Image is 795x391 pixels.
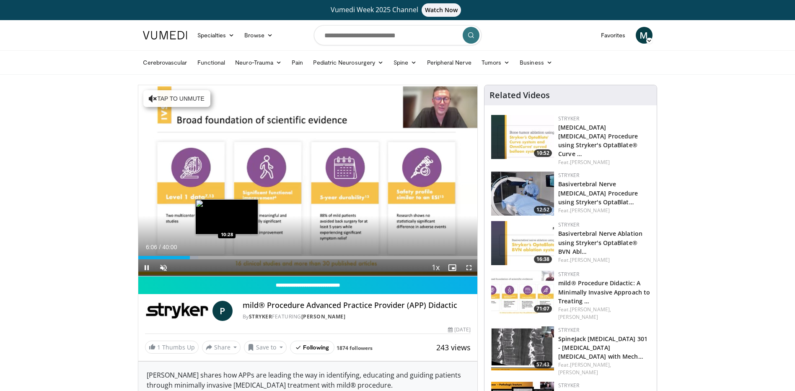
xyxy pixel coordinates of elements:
a: mild® Procedure Didactic: A Minimally Invasive Approach to Treating … [558,279,650,305]
div: Progress Bar [138,256,478,259]
a: Stryker [558,271,579,278]
a: Functional [192,54,230,71]
h4: mild® Procedure Advanced Practice Provider (APP) Didactic [243,301,471,310]
a: Vumedi Week 2025 ChannelWatch Now [144,3,651,17]
a: 10:52 [491,115,554,159]
a: Cerebrovascular [138,54,192,71]
div: [DATE] [448,326,471,334]
input: Search topics, interventions [314,25,482,45]
a: [PERSON_NAME], [570,361,611,368]
video-js: Video Player [138,85,478,276]
a: 1874 followers [337,344,373,352]
a: Pain [287,54,308,71]
a: [PERSON_NAME] [570,207,610,214]
a: Pediatric Neurosurgery [308,54,388,71]
a: Stryker [558,326,579,334]
h4: Related Videos [489,90,550,100]
a: Stryker [558,172,579,179]
div: By FEATURING [243,313,471,321]
div: Feat. [558,159,650,166]
span: 57:43 [534,361,552,368]
a: Specialties [192,27,240,44]
a: [PERSON_NAME], [570,306,611,313]
span: 10:52 [534,149,552,157]
a: P [212,301,233,321]
a: Basivertebral Nerve Ablation using Stryker's OptaBlate® BVN Abl… [558,229,642,255]
a: Peripheral Nerve [422,54,476,71]
span: 71:07 [534,305,552,313]
button: Fullscreen [461,259,477,276]
a: 16:38 [491,221,554,265]
a: [PERSON_NAME] [558,313,598,321]
img: 0f0d9d51-420c-42d6-ac87-8f76a25ca2f4.150x105_q85_crop-smart_upscale.jpg [491,115,554,159]
a: Stryker [558,382,579,389]
img: defb5e87-9a59-4e45-9c94-ca0bb38673d3.150x105_q85_crop-smart_upscale.jpg [491,172,554,216]
span: 12:52 [534,206,552,214]
img: image.jpeg [195,199,258,235]
a: Browse [239,27,278,44]
button: Save to [244,341,287,354]
a: Favorites [596,27,631,44]
a: 12:52 [491,172,554,216]
button: Following [290,341,335,354]
button: Pause [138,259,155,276]
div: Feat. [558,207,650,214]
a: Neuro-Trauma [230,54,287,71]
a: Spine [388,54,422,71]
span: 243 views [436,342,471,352]
a: 71:07 [491,271,554,315]
a: 57:43 [491,326,554,370]
a: [PERSON_NAME] [558,369,598,376]
a: [MEDICAL_DATA] [MEDICAL_DATA] Procedure using Stryker's OptaBlate® Curve … [558,123,638,158]
div: Feat. [558,256,650,264]
button: Enable picture-in-picture mode [444,259,461,276]
button: Playback Rate [427,259,444,276]
a: [PERSON_NAME] [570,256,610,263]
a: Business [515,54,557,71]
button: Unmute [155,259,172,276]
div: Feat. [558,361,650,376]
a: 1 Thumbs Up [145,341,199,354]
a: [PERSON_NAME] [570,159,610,166]
a: [PERSON_NAME] [301,313,346,320]
img: 9d4bc2db-bb55-4b2e-be96-a2b6c3db8f79.150x105_q85_crop-smart_upscale.jpg [491,271,554,315]
img: efc84703-49da-46b6-9c7b-376f5723817c.150x105_q85_crop-smart_upscale.jpg [491,221,554,265]
img: VuMedi Logo [143,31,187,39]
a: Basivertebral Nerve [MEDICAL_DATA] Procedure using Stryker's OptaBlat… [558,180,638,206]
span: 1 [157,343,161,351]
img: Stryker [145,301,209,321]
a: SpineJack [MEDICAL_DATA] 301 - [MEDICAL_DATA] [MEDICAL_DATA] with Mech… [558,335,647,360]
span: 6:06 [146,244,157,250]
span: / [159,244,161,250]
button: Share [202,341,241,354]
a: Stryker [558,115,579,122]
span: 16:38 [534,255,552,263]
a: M [636,27,653,44]
a: Tumors [476,54,515,71]
span: 40:00 [162,244,177,250]
a: Stryker [558,221,579,228]
button: Tap to unmute [143,90,210,107]
img: 3f71025c-3002-4ac4-b36d-5ce8ecbbdc51.150x105_q85_crop-smart_upscale.jpg [491,326,554,370]
span: Watch Now [422,3,461,17]
div: Feat. [558,306,650,321]
a: Stryker [249,313,272,320]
